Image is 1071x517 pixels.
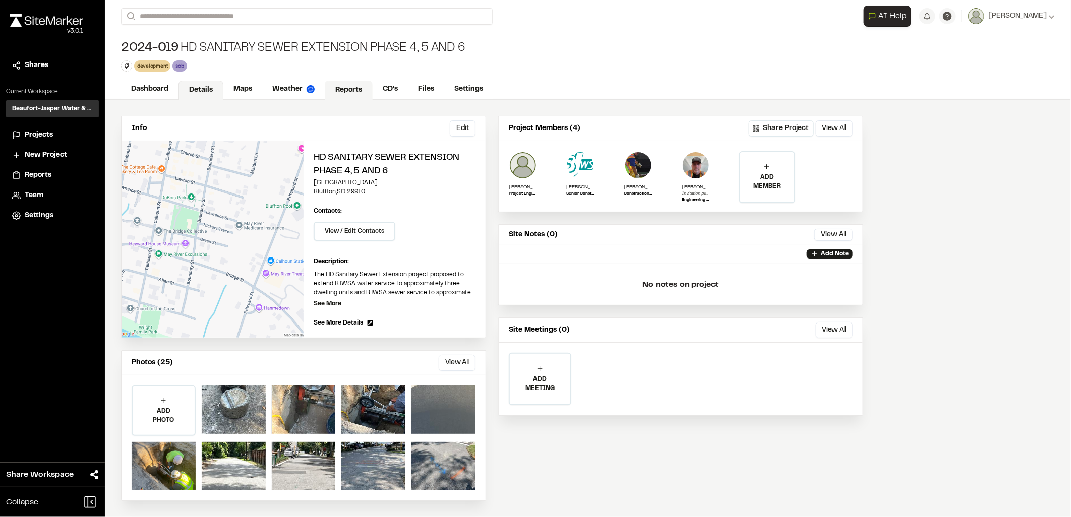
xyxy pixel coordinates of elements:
span: Settings [25,210,53,221]
p: Info [132,123,147,134]
div: development [134,60,170,71]
p: Add Note [821,249,849,258]
div: sob [172,60,187,71]
button: View All [439,355,475,371]
p: No notes on project [507,269,855,301]
a: Reports [12,170,93,181]
span: See More Details [314,318,363,328]
p: [GEOGRAPHIC_DATA] [314,178,475,187]
button: Search [121,8,139,25]
a: CD's [373,80,408,99]
span: Share Workspace [6,469,74,481]
p: The HD Sanitary Sewer Extension project proposed to extend BJWSA water service to approximately t... [314,270,475,297]
p: Current Workspace [6,87,99,96]
div: Oh geez...please don't... [10,27,83,36]
a: Details [178,81,223,100]
button: View All [814,229,853,241]
p: Project Members (4) [509,123,580,134]
p: Photos (25) [132,357,173,368]
p: Bluffton , SC 29910 [314,187,475,197]
a: New Project [12,150,93,161]
img: User [968,8,984,24]
h3: Beaufort-Jasper Water & Sewer Authority [12,104,93,113]
a: Dashboard [121,80,178,99]
button: View All [816,120,853,137]
span: New Project [25,150,67,161]
p: [PERSON_NAME] [509,183,537,191]
img: precipai.png [307,85,315,93]
p: ADD MEMBER [740,173,794,191]
p: Senior Construction Manager [566,191,594,197]
img: Jason Quick [566,151,594,179]
button: View / Edit Contacts [314,222,395,241]
p: ADD MEETING [510,375,570,393]
button: [PERSON_NAME] [968,8,1055,24]
button: Edit Tags [121,60,132,72]
p: See More [314,299,341,308]
p: Invitation pending [682,191,710,197]
p: Site Meetings (0) [509,325,570,336]
a: Team [12,190,93,201]
a: Reports [325,81,373,100]
span: AI Help [878,10,907,22]
button: Open AI Assistant [864,6,911,27]
img: Victor Gaucin [624,151,652,179]
span: Team [25,190,43,201]
a: Settings [12,210,93,221]
span: 2024-019 [121,40,178,56]
a: Shares [12,60,93,71]
button: Edit [450,120,475,137]
a: Projects [12,130,93,141]
p: [PERSON_NAME] [624,183,652,191]
p: Construction Engineer II [624,191,652,197]
a: Maps [223,80,262,99]
img: rebrand.png [10,14,83,27]
span: Reports [25,170,51,181]
img: Jordan Silva [509,151,537,179]
p: Project Engineer [509,191,537,197]
p: Contacts: [314,207,342,216]
button: Share Project [749,120,814,137]
h2: HD Sanitary Sewer Extension Phase 4, 5 and 6 [314,151,475,178]
div: Open AI Assistant [864,6,915,27]
a: Settings [444,80,493,99]
button: View All [816,322,853,338]
div: HD Sanitary Sewer Extension Phase 4, 5 and 6 [121,40,465,56]
p: Site Notes (0) [509,229,558,240]
span: [PERSON_NAME] [988,11,1047,22]
p: ADD PHOTO [133,407,195,425]
a: Weather [262,80,325,99]
img: Cliff Schwabauer [682,151,710,179]
span: Projects [25,130,53,141]
p: Engineering Construction Supervisor South of the Broad [682,197,710,203]
a: Files [408,80,444,99]
p: [PERSON_NAME] [682,183,710,191]
p: [PERSON_NAME] [566,183,594,191]
span: Collapse [6,496,38,508]
p: Description: [314,257,475,266]
span: Shares [25,60,48,71]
